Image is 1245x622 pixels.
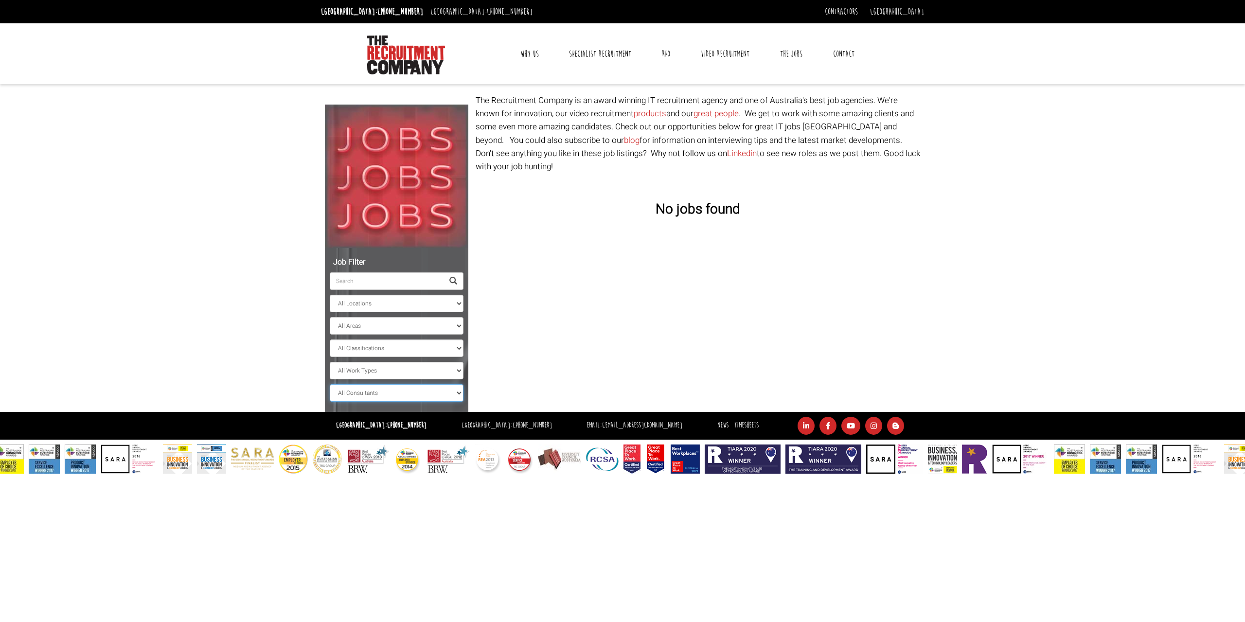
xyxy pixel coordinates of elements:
strong: [GEOGRAPHIC_DATA]: [336,421,427,430]
img: The Recruitment Company [367,36,445,74]
a: blog [624,134,640,146]
a: Why Us [513,42,546,66]
a: Specialist Recruitment [562,42,639,66]
a: great people [694,107,739,120]
a: products [634,107,666,120]
a: [PHONE_NUMBER] [387,421,427,430]
a: Contractors [825,6,858,17]
a: [PHONE_NUMBER] [513,421,552,430]
li: [GEOGRAPHIC_DATA]: [319,4,426,19]
li: [GEOGRAPHIC_DATA]: [428,4,535,19]
img: Jobs, Jobs, Jobs [325,105,468,248]
a: [GEOGRAPHIC_DATA] [870,6,924,17]
a: [EMAIL_ADDRESS][DOMAIN_NAME] [602,421,682,430]
p: The Recruitment Company is an award winning IT recruitment agency and one of Australia's best job... [476,94,921,173]
h5: Job Filter [330,258,463,267]
a: [PHONE_NUMBER] [487,6,533,17]
a: Timesheets [734,421,759,430]
a: Linkedin [727,147,757,160]
li: Email: [584,419,685,433]
a: The Jobs [773,42,810,66]
input: Search [330,272,444,290]
li: [GEOGRAPHIC_DATA]: [459,419,554,433]
a: Video Recruitment [694,42,757,66]
h3: No jobs found [476,202,921,217]
a: News [717,421,729,430]
a: Contact [826,42,862,66]
a: [PHONE_NUMBER] [377,6,423,17]
a: RPO [655,42,677,66]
